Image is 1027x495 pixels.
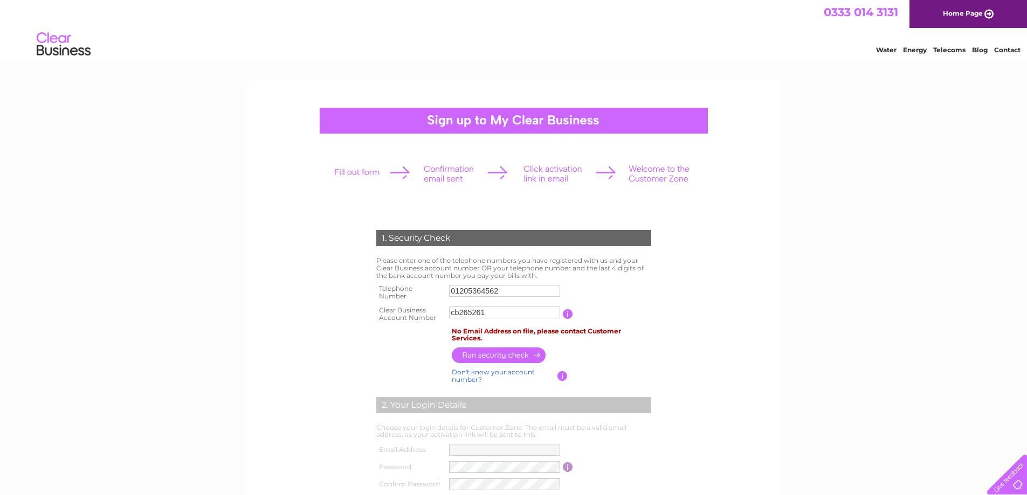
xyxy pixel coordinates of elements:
[557,371,568,381] input: Information
[994,46,1021,54] a: Contact
[903,46,927,54] a: Energy
[449,325,654,345] td: No Email Address on file, please contact Customer Services.
[452,368,535,384] a: Don't know your account number?
[374,254,654,282] td: Please enter one of the telephone numbers you have registered with us and your Clear Business acc...
[376,397,651,413] div: 2. Your Login Details
[36,28,91,61] img: logo.png
[374,476,447,493] th: Confirm Password
[374,458,447,476] th: Password
[374,303,447,325] th: Clear Business Account Number
[374,421,654,442] td: Choose your login details for Customer Zone. The email must be a valid email address, as your act...
[376,230,651,246] div: 1. Security Check
[972,46,988,54] a: Blog
[259,6,769,52] div: Clear Business is a trading name of Verastar Limited (registered in [GEOGRAPHIC_DATA] No. 3667643...
[876,46,897,54] a: Water
[824,5,898,19] a: 0333 014 3131
[563,309,573,319] input: Information
[374,282,447,303] th: Telephone Number
[563,462,573,472] input: Information
[374,441,447,458] th: Email Address
[933,46,966,54] a: Telecoms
